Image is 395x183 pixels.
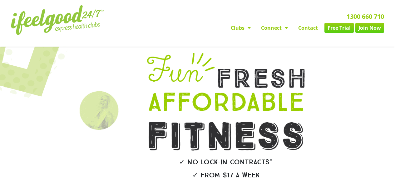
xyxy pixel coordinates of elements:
h2: ✓ From $17 a week [130,172,323,179]
a: Free Trial [324,23,354,33]
a: Join Now [355,23,384,33]
a: Connect [256,23,293,33]
a: Contact [293,23,323,33]
nav: Menu [144,23,384,33]
h2: ✓ No lock-in contracts* [130,159,323,165]
a: Clubs [226,23,256,33]
a: 1300 660 710 [347,12,384,21]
